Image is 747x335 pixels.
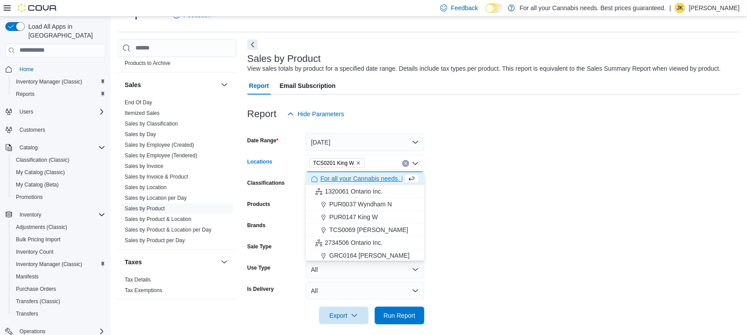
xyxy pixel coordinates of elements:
span: Users [16,107,105,117]
label: Locations [247,158,273,165]
button: Customers [2,123,109,136]
label: Sale Type [247,243,272,250]
a: My Catalog (Beta) [12,179,62,190]
a: Sales by Product & Location per Day [125,227,212,233]
div: View sales totals by product for a specified date range. Details include tax types per product. T... [247,64,721,73]
span: Promotions [16,194,43,201]
span: Sales by Product [125,205,165,212]
span: Promotions [12,192,105,202]
h3: Taxes [125,258,142,266]
span: Sales by Product per Day [125,237,185,244]
a: Home [16,64,37,75]
span: Tax Exemptions [125,287,162,294]
button: Promotions [9,191,109,203]
span: Bulk Pricing Import [12,234,105,245]
span: Sales by Invoice & Product [125,173,188,180]
button: Home [2,63,109,76]
span: Sales by Invoice [125,163,163,170]
span: Feedback [451,4,478,12]
label: Products [247,201,270,208]
span: Itemized Sales [125,110,160,117]
span: 2734506 Ontario Inc. [325,238,383,247]
input: Dark Mode [485,4,504,13]
a: Inventory Count [12,247,57,257]
span: TCS0201 King W [313,159,354,167]
h3: Report [247,109,277,119]
a: Transfers [12,308,42,319]
button: Catalog [2,141,109,154]
span: 1320061 Ontario Inc. [325,187,383,196]
button: Users [2,106,109,118]
span: Customers [16,124,105,135]
label: Date Range [247,137,279,144]
p: [PERSON_NAME] [689,3,740,13]
span: Transfers [12,308,105,319]
button: Purchase Orders [9,283,109,295]
button: Sales [219,80,230,90]
button: Manifests [9,270,109,283]
label: Is Delivery [247,286,274,293]
a: Sales by Location [125,184,167,190]
span: Inventory Manager (Classic) [16,78,82,85]
button: Run Report [375,307,424,324]
button: All [306,261,424,278]
button: Catalog [16,142,41,153]
span: PUR0037 Wyndham N [329,200,392,209]
button: Inventory [16,209,45,220]
a: End Of Day [125,99,152,106]
label: Classifications [247,179,285,187]
a: Classification (Classic) [12,155,73,165]
span: PUR0147 King W [329,213,378,221]
span: Transfers (Classic) [16,298,60,305]
button: All [306,282,424,300]
span: Manifests [12,271,105,282]
div: Jennifer Kinzie [675,3,685,13]
a: Sales by Invoice & Product [125,174,188,180]
a: Sales by Employee (Tendered) [125,152,197,159]
a: Sales by Employee (Created) [125,142,194,148]
span: Inventory Count [12,247,105,257]
span: Classification (Classic) [12,155,105,165]
button: Remove TCS0201 King W from selection in this group [356,160,361,166]
span: Sales by Employee (Created) [125,141,194,148]
span: Inventory [19,211,41,218]
button: Taxes [125,258,217,266]
a: Sales by Classification [125,121,178,127]
span: My Catalog (Beta) [12,179,105,190]
span: Operations [19,328,46,335]
span: Customers [19,126,45,133]
button: Inventory Manager (Classic) [9,258,109,270]
a: Transfers (Classic) [12,296,64,307]
button: Adjustments (Classic) [9,221,109,233]
span: Adjustments (Classic) [12,222,105,232]
button: 2734506 Ontario Inc. [306,236,424,249]
span: GRC0164 [PERSON_NAME] [329,251,409,260]
button: Next [247,39,258,50]
p: For all your Cannabis needs. Best prices guaranteed. [520,3,666,13]
button: My Catalog (Beta) [9,179,109,191]
img: Cova [18,4,58,12]
div: Taxes [118,274,237,299]
a: Bulk Pricing Import [12,234,64,245]
span: Inventory [16,209,105,220]
button: 1320061 Ontario Inc. [306,185,424,198]
span: My Catalog (Classic) [16,169,65,176]
button: Transfers (Classic) [9,295,109,308]
a: Reports [12,89,38,99]
button: Inventory [2,209,109,221]
span: Load All Apps in [GEOGRAPHIC_DATA] [25,22,105,40]
span: Sales by Classification [125,120,178,127]
a: Adjustments (Classic) [12,222,71,232]
p: | [670,3,671,13]
a: Manifests [12,271,42,282]
span: Reports [12,89,105,99]
span: Sales by Product & Location [125,216,192,223]
span: Run Report [384,311,416,320]
a: Sales by Location per Day [125,195,187,201]
span: Adjustments (Classic) [16,224,67,231]
button: Taxes [219,257,230,267]
button: Hide Parameters [284,105,348,123]
button: PUR0037 Wyndham N [306,198,424,211]
span: My Catalog (Classic) [12,167,105,178]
